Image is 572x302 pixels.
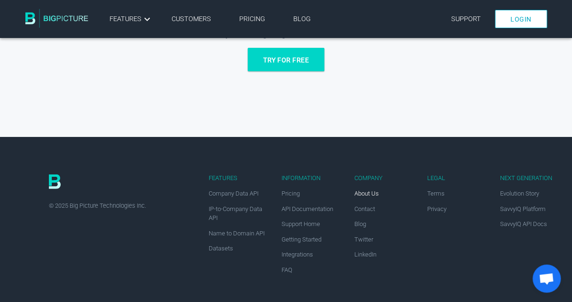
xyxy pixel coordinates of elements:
div: Open chat [533,264,561,293]
a: Blog [293,15,311,23]
a: Try for free [248,48,324,71]
a: Support [451,15,481,23]
a: Customers [172,15,211,23]
a: Login [495,10,547,28]
a: Features [110,14,153,25]
img: BigPicture.io [25,9,88,28]
a: Pricing [239,15,265,23]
